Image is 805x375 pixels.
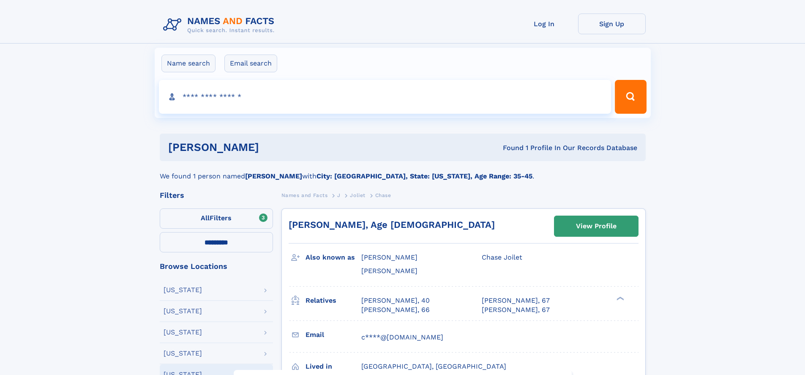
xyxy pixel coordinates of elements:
a: Names and Facts [281,190,328,200]
span: All [201,214,210,222]
h3: Also known as [306,250,361,265]
span: Chase Joilet [482,253,522,261]
button: Search Button [615,80,646,114]
span: [GEOGRAPHIC_DATA], [GEOGRAPHIC_DATA] [361,362,506,370]
div: View Profile [576,216,617,236]
span: Chase [375,192,391,198]
h3: Lived in [306,359,361,374]
div: Found 1 Profile In Our Records Database [381,143,637,153]
div: [US_STATE] [164,350,202,357]
h1: [PERSON_NAME] [168,142,381,153]
a: Sign Up [578,14,646,34]
span: [PERSON_NAME] [361,253,418,261]
label: Email search [224,55,277,72]
h3: Email [306,328,361,342]
div: [US_STATE] [164,308,202,315]
a: Joliet [350,190,366,200]
div: [US_STATE] [164,287,202,293]
span: J [337,192,341,198]
div: Browse Locations [160,263,273,270]
a: Log In [510,14,578,34]
a: [PERSON_NAME], 67 [482,296,550,305]
a: [PERSON_NAME], Age [DEMOGRAPHIC_DATA] [289,219,495,230]
a: [PERSON_NAME], 40 [361,296,430,305]
a: J [337,190,341,200]
span: [PERSON_NAME] [361,267,418,275]
div: ❯ [614,296,625,301]
div: Filters [160,192,273,199]
a: [PERSON_NAME], 66 [361,305,430,315]
b: City: [GEOGRAPHIC_DATA], State: [US_STATE], Age Range: 35-45 [317,172,532,180]
div: We found 1 person named with . [160,161,646,181]
label: Name search [161,55,216,72]
label: Filters [160,208,273,229]
h3: Relatives [306,293,361,308]
span: Joliet [350,192,366,198]
img: Logo Names and Facts [160,14,281,36]
b: [PERSON_NAME] [245,172,302,180]
a: View Profile [554,216,638,236]
a: [PERSON_NAME], 67 [482,305,550,315]
div: [US_STATE] [164,329,202,336]
input: search input [159,80,611,114]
